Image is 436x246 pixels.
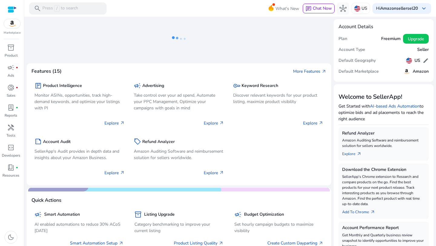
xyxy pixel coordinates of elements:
span: fiber_manual_record [16,66,18,69]
p: Press to search [42,5,78,12]
p: SellerApp's Chrome extension to Research and compare products on the go. Find the best products f... [342,174,425,207]
p: Tools [6,133,15,138]
button: chatChat Now [303,4,335,13]
h5: Account Type [339,47,365,52]
span: sell [134,138,141,145]
h5: Account Audit [43,139,71,145]
p: Amazon Auditing Software and reimbursement solution for sellers worldwide. [342,138,425,148]
h5: Product Intelligence [43,83,82,88]
span: / [54,5,60,12]
p: Reports [5,113,17,118]
p: Marketplace [4,31,21,35]
a: Explorearrow_outward [342,148,366,157]
span: arrow_outward [319,121,323,125]
span: arrow_outward [219,241,223,246]
p: Take control over your ad spend, Automate your PPC Management, Optimize your campaigns with goals... [134,92,224,111]
span: summarize [35,138,42,145]
p: Resources [2,173,19,178]
h5: Plan [339,36,347,42]
img: amazon.svg [4,19,20,28]
p: Sales [7,93,15,98]
h5: Amazon [413,69,429,74]
p: Category benchmarking to improve your current listing [134,221,223,234]
span: fiber_manual_record [16,86,18,89]
span: arrow_outward [120,170,125,175]
span: arrow_outward [219,170,224,175]
span: inventory_2 [134,211,142,218]
span: edit [423,58,429,64]
h5: US [415,58,420,63]
p: Explore [104,170,125,176]
h4: Account Details [339,24,429,30]
p: Explore [204,120,224,126]
span: hub [339,5,347,12]
p: Hi [376,6,418,11]
h5: Listing Upgrade [144,212,175,217]
p: Get Started with to optimize bids and ad placements to reach the right audience [339,103,429,122]
a: More Featuresarrow_outward [293,68,326,75]
span: arrow_outward [357,151,362,156]
p: AI enabled automations to reduce 30% ACoS [DATE] [35,221,124,234]
p: Product [5,53,18,58]
h5: Default Geography [339,58,376,63]
span: inventory_2 [7,44,15,51]
span: arrow_outward [219,121,224,125]
h5: Freemium [381,36,401,42]
span: fiber_manual_record [16,166,18,169]
span: code_blocks [7,144,15,151]
p: SellerApp's Audit provides in depth data and insights about your Amazon Business. [35,148,125,161]
a: Add To Chrome [342,207,380,215]
span: keyboard_arrow_down [420,5,428,12]
span: lab_profile [7,104,15,111]
img: us.svg [354,5,360,12]
p: Developers [2,153,20,158]
span: Upgrade [408,36,424,42]
span: dark_mode [7,234,15,241]
p: Amazon Auditing Software and reimbursement solution for sellers worldwide. [134,148,224,161]
span: campaign [7,64,15,71]
span: arrow_outward [119,241,124,246]
span: search [34,5,41,12]
span: arrow_outward [120,121,125,125]
span: package [35,82,42,89]
p: Explore [303,120,323,126]
span: arrow_outward [319,241,323,246]
h5: Account Performance Report [342,225,425,231]
span: chat [306,6,312,12]
p: Discover relevant keywords for your product listing, maximize product visibility [233,92,323,105]
b: Amazonsellersel20 [380,5,418,11]
h5: Smart Automation [44,212,80,217]
h5: Refund Analyzer [142,139,175,145]
span: arrow_outward [370,210,375,214]
span: What's New [276,3,299,14]
a: AI-based Ads Automation [370,103,420,109]
button: Upgrade [403,34,429,44]
button: hub [337,2,349,15]
h5: Seller [417,47,429,52]
span: campaign [134,82,141,89]
img: us.svg [406,58,412,64]
p: Explore [104,120,125,126]
h5: Default Marketplace [339,69,379,74]
p: Monitor ASINs, opportunities, track high-demand keywords, and optimize your listings with PI [35,92,125,111]
h3: Welcome to SellerApp! [339,93,429,101]
span: donut_small [7,84,15,91]
span: handyman [7,124,15,131]
img: amazon.svg [403,68,410,75]
h5: Download the Chrome Extension [342,167,425,172]
p: Ads [8,73,14,78]
p: US [362,3,367,14]
h5: Advertising [142,83,164,88]
h4: Features (15) [31,68,61,74]
h5: Keyword Research [242,83,278,88]
h5: Refund Analyzer [342,131,425,136]
span: Chat Now [313,5,332,11]
h4: Quick Actions [31,198,61,203]
p: Set hourly campaign budgets to maximize visibility [234,221,323,234]
span: key [233,82,240,89]
span: arrow_outward [322,69,326,74]
span: campaign [35,211,42,218]
span: fiber_manual_record [16,106,18,109]
p: Explore [204,170,224,176]
h5: Budget Optimization [244,212,284,217]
